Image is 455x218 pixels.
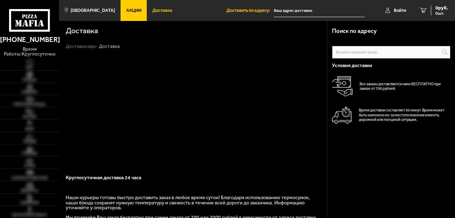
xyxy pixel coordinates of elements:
span: [GEOGRAPHIC_DATA] [71,8,115,13]
input: Введите название улицы [332,46,450,59]
h1: Доставка [66,27,98,35]
img: Автомобиль доставки [332,107,352,124]
span: Доставить по адресу: [226,8,274,13]
span: Доставка [152,8,172,13]
p: Все заказы доставляются нами БЕСПЛАТНО при заказе от 700 рублей. [360,82,450,91]
span: 0 руб. [435,6,448,10]
img: Оплата доставки [332,76,353,97]
h3: Условия доставки [332,63,450,68]
h3: Круглосуточная доставка 24 часа [66,174,321,186]
span: Войти [394,8,406,13]
div: Доставка [99,43,120,50]
span: Наши курьеры готовы быстро доставить заказ в любое время суток! Благодаря использованию термосумо... [66,195,310,211]
h3: Поиск по адресу [332,28,377,34]
p: Время доставки составляет 60 минут. Время может быть изменено из-за местоположения клиента, дорож... [359,108,450,122]
input: Ваш адрес доставки [274,4,365,17]
span: Акции [126,8,142,13]
span: 0 шт. [435,11,448,15]
a: Доставка еды- [66,43,98,49]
